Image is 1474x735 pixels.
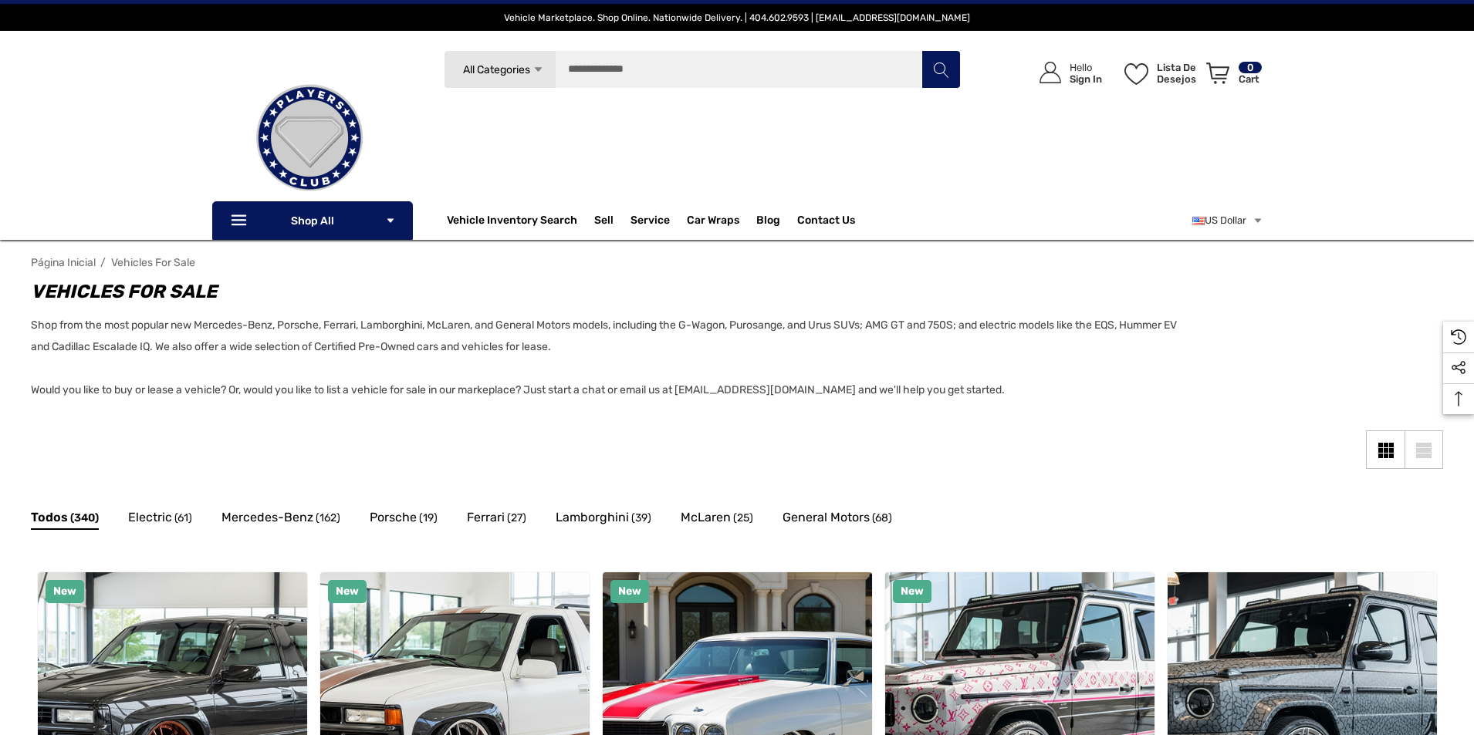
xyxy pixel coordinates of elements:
span: General Motors [783,507,870,528]
p: Cart [1239,73,1262,85]
a: Lista de desejos Lista de desejos [1117,46,1199,99]
svg: Icon User Account [1040,62,1061,83]
span: (162) [316,508,340,528]
span: Ferrari [467,507,505,528]
span: All Categories [462,63,529,76]
span: (27) [507,508,526,528]
a: All Categories Icon Arrow Down Icon Arrow Up [444,50,556,89]
span: Porsche [370,507,417,528]
a: Car Wraps [687,205,756,236]
a: Blog [756,214,780,231]
a: Vehicles For Sale [111,256,195,269]
a: Service [631,214,670,231]
span: Mercedes-Benz [221,507,313,528]
a: Button Go To Sub Category Electric [128,507,192,532]
span: McLaren [681,507,731,528]
span: Car Wraps [687,214,739,231]
h1: Vehicles For Sale [31,278,1188,305]
a: Button Go To Sub Category Lamborghini [556,507,651,532]
a: Grid View [1366,430,1405,469]
svg: Lista de desejos [1124,63,1148,85]
svg: Top [1443,391,1474,406]
p: Hello [1070,62,1102,73]
span: (19) [419,508,438,528]
span: (39) [631,508,651,528]
svg: Icon Arrow Down [532,64,544,76]
span: New [336,585,359,598]
a: Button Go To Sub Category McLaren [681,507,753,532]
svg: Icon Arrow Down [385,215,396,226]
p: Lista de desejos [1157,62,1198,85]
p: Sign In [1070,73,1102,85]
span: New [901,585,924,598]
a: Página inicial [31,256,96,269]
a: Vehicle Inventory Search [447,214,577,231]
svg: Review Your Cart [1206,62,1229,84]
span: Electric [128,507,172,528]
span: (68) [872,508,892,528]
p: Shop All [212,201,413,240]
p: Shop from the most popular new Mercedes-Benz, Porsche, Ferrari, Lamborghini, McLaren, and General... [31,315,1188,401]
span: Sell [594,214,614,231]
svg: Recently Viewed [1451,329,1466,345]
svg: Icon Line [229,212,252,230]
a: Button Go To Sub Category Porsche [370,507,438,532]
a: Carrinho com 0 itens [1199,46,1263,106]
svg: Social Media [1451,360,1466,376]
a: Sell [594,205,631,236]
nav: Breadcrumb [31,249,1443,276]
span: Vehicle Marketplace. Shop Online. Nationwide Delivery. | 404.602.9593 | [EMAIL_ADDRESS][DOMAIN_NAME] [504,12,970,23]
a: Selecione a moeda: USD [1192,205,1263,236]
span: New [53,585,76,598]
span: New [618,585,641,598]
span: (61) [174,508,192,528]
span: Todos [31,507,68,528]
p: 0 [1239,62,1262,73]
a: Contact Us [797,214,855,231]
button: Pesquisar [921,50,960,89]
span: (340) [70,508,99,528]
a: Entrar [1022,46,1110,99]
a: Button Go To Sub Category Ferrari [467,507,526,532]
a: List View [1405,430,1443,469]
span: (25) [733,508,753,528]
a: Button Go To Sub Category Mercedes-Benz [221,507,340,532]
img: Players Club | Cars For Sale [232,61,387,215]
span: Lamborghini [556,507,629,528]
a: Button Go To Sub Category General Motors [783,507,892,532]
